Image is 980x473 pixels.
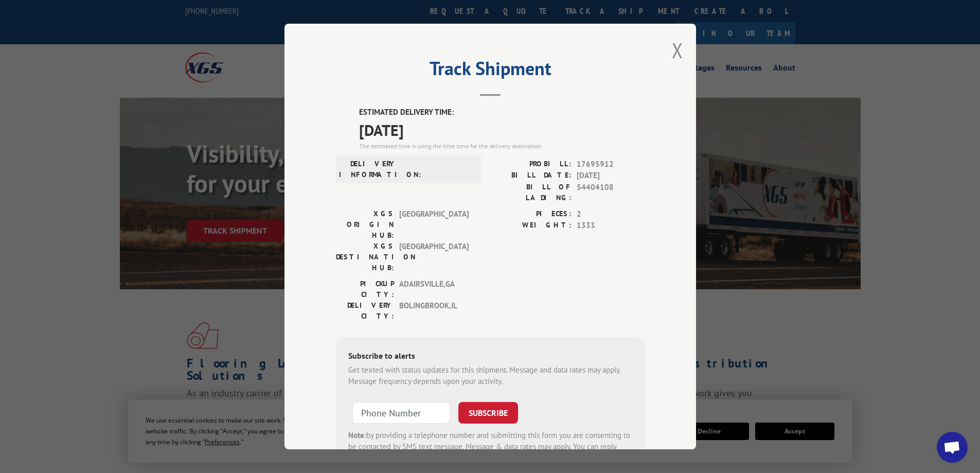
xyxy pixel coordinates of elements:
[577,182,645,203] span: 54404108
[490,208,572,220] label: PIECES:
[577,170,645,182] span: [DATE]
[490,220,572,232] label: WEIGHT:
[577,220,645,232] span: 1333
[399,278,469,300] span: ADAIRSVILLE , GA
[336,300,394,322] label: DELIVERY CITY:
[937,432,968,463] div: Open chat
[348,430,366,440] strong: Note:
[336,278,394,300] label: PICKUP CITY:
[359,142,645,151] div: The estimated time is using the time zone for the delivery destination.
[336,241,394,273] label: XGS DESTINATION HUB:
[490,170,572,182] label: BILL DATE:
[577,208,645,220] span: 2
[336,208,394,241] label: XGS ORIGIN HUB:
[348,349,632,364] div: Subscribe to alerts
[672,37,683,64] button: Close modal
[458,402,518,424] button: SUBSCRIBE
[399,241,469,273] span: [GEOGRAPHIC_DATA]
[490,159,572,170] label: PROBILL:
[348,364,632,388] div: Get texted with status updates for this shipment. Message and data rates may apply. Message frequ...
[348,430,632,465] div: by providing a telephone number and submitting this form you are consenting to be contacted by SM...
[490,182,572,203] label: BILL OF LADING:
[359,107,645,118] label: ESTIMATED DELIVERY TIME:
[399,300,469,322] span: BOLINGBROOK , IL
[339,159,397,180] label: DELIVERY INFORMATION:
[352,402,450,424] input: Phone Number
[399,208,469,241] span: [GEOGRAPHIC_DATA]
[577,159,645,170] span: 17695912
[336,61,645,81] h2: Track Shipment
[359,118,645,142] span: [DATE]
